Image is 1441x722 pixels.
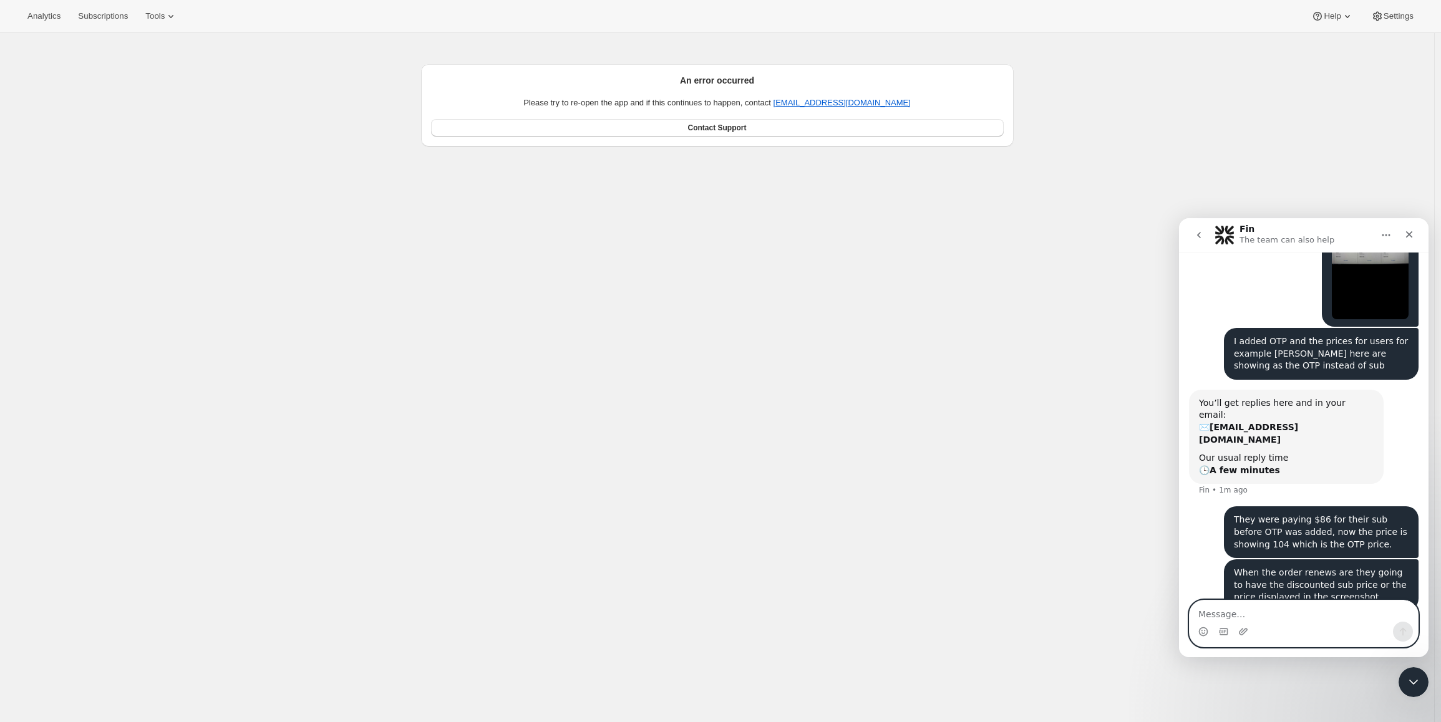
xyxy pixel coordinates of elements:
span: Contact Support [688,123,747,133]
iframe: Intercom live chat [1179,218,1429,657]
a: [EMAIL_ADDRESS][DOMAIN_NAME] [774,98,911,107]
a: Contact Support [431,119,1004,137]
button: Analytics [20,7,68,25]
span: Help [1324,11,1341,21]
span: Tools [145,11,165,21]
p: Please try to re-open the app and if this continues to happen, contact [431,97,1004,109]
span: Settings [1384,11,1414,21]
button: Subscriptions [70,7,135,25]
span: Subscriptions [78,11,128,21]
button: Help [1304,7,1361,25]
iframe: Intercom live chat [1399,667,1429,697]
span: Analytics [27,11,61,21]
button: Tools [138,7,185,25]
button: Settings [1364,7,1421,25]
h2: An error occurred [431,74,1004,87]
